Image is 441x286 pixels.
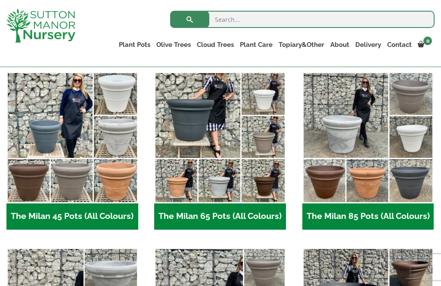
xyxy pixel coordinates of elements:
[154,203,286,230] h2: The Milan 65 Pots (All Colours)
[327,39,352,51] a: About
[116,39,153,51] a: Plant Pots
[352,39,384,51] a: Delivery
[154,72,286,230] a: Visit product category The Milan 65 Pots (All Colours)
[276,39,327,51] a: Topiary&Other
[415,39,435,51] a: 0
[302,72,434,230] a: Visit product category The Milan 85 Pots (All Colours)
[154,72,286,203] img: The Milan 65 Pots (All Colours)
[153,39,194,51] a: Olive Trees
[6,203,138,230] h2: The Milan 45 Pots (All Colours)
[302,72,434,203] img: The Milan 85 Pots (All Colours)
[302,203,434,230] h2: The Milan 85 Pots (All Colours)
[6,72,138,230] a: Visit product category The Milan 45 Pots (All Colours)
[170,11,435,28] input: Search...
[194,39,237,51] a: Cloud Trees
[6,9,75,43] img: logo
[6,72,138,203] img: The Milan 45 Pots (All Colours)
[384,39,415,51] a: Contact
[237,39,276,51] a: Plant Care
[423,37,432,45] span: 0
